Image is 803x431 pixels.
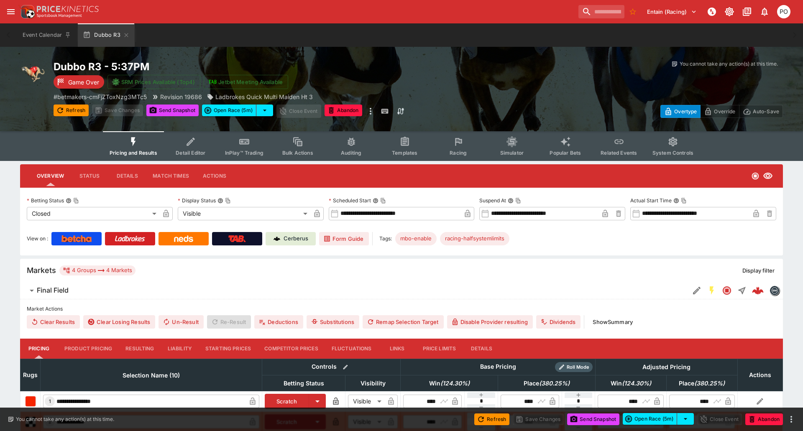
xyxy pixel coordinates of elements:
[78,23,134,47] button: Dubbo R3
[119,339,161,359] button: Resulting
[420,378,479,388] span: Win(124.30%)
[225,198,231,204] button: Copy To Clipboard
[110,150,157,156] span: Pricing and Results
[737,359,783,391] th: Actions
[20,339,58,359] button: Pricing
[775,3,793,21] button: Philip OConnor
[714,107,735,116] p: Override
[500,150,524,156] span: Simulator
[601,378,660,388] span: Win(124.30%)
[677,413,694,425] button: select merge strategy
[673,198,679,204] button: Actual Start TimeCopy To Clipboard
[18,3,35,20] img: PriceKinetics Logo
[474,413,509,425] button: Refresh
[539,378,570,388] em: ( 380.25 %)
[536,315,581,329] button: Dividends
[416,339,463,359] button: Price Limits
[199,339,258,359] button: Starting Prices
[745,414,783,423] span: Mark an event as closed and abandoned.
[225,150,263,156] span: InPlay™ Trading
[71,166,108,186] button: Status
[737,264,780,277] button: Display filter
[27,315,80,329] button: Clear Results
[719,283,734,298] button: Closed
[207,315,251,329] span: Re-Result
[622,378,651,388] em: ( 124.30 %)
[440,235,509,243] span: racing-halfsystemlimits
[256,105,273,116] button: select merge strategy
[174,235,193,242] img: Neds
[601,150,637,156] span: Related Events
[660,105,783,118] div: Start From
[27,265,56,275] h5: Markets
[757,4,772,19] button: Notifications
[689,283,704,298] button: Edit Detail
[215,92,313,101] p: Ladbrokes Quick Multi Maiden Ht 3
[37,6,99,12] img: PriceKinetics
[751,172,760,180] svg: Closed
[160,92,202,101] p: Revision 19686
[37,14,82,18] img: Sportsbook Management
[204,75,288,89] button: Jetbet Meeting Available
[54,105,89,116] button: Refresh
[27,232,48,245] label: View on :
[752,285,764,296] div: b50e2b80-645e-4c48-87d5-00e806c4332d
[479,197,506,204] p: Suspend At
[777,5,790,18] div: Philip OConnor
[103,131,700,161] div: Event type filters
[508,198,514,204] button: Suspend AtCopy To Clipboard
[366,105,376,118] button: more
[380,198,386,204] button: Copy To Clipboard
[217,198,223,204] button: Display StatusCopy To Clipboard
[274,378,333,388] span: Betting Status
[555,362,593,372] div: Show/hide Price Roll mode configuration.
[176,150,205,156] span: Detail Editor
[363,315,444,329] button: Remap Selection Target
[550,150,581,156] span: Popular Bets
[739,4,754,19] button: Documentation
[161,339,199,359] button: Liability
[379,232,392,245] label: Tags:
[262,359,401,375] th: Controls
[515,198,521,204] button: Copy To Clipboard
[514,378,579,388] span: Place(380.25%)
[578,5,624,18] input: search
[108,166,146,186] button: Details
[202,105,273,116] div: split button
[341,150,361,156] span: Auditing
[770,286,779,295] img: betmakers
[258,339,325,359] button: Competitor Prices
[282,150,313,156] span: Bulk Actions
[3,4,18,19] button: open drawer
[670,378,734,388] span: Place(380.25%)
[61,235,92,242] img: Betcha
[58,339,119,359] button: Product Pricing
[681,198,687,204] button: Copy To Clipboard
[440,378,470,388] em: ( 124.30 %)
[340,362,351,372] button: Bulk edit
[107,75,200,89] button: SRM Prices Available (Top4)
[734,283,749,298] button: Straight
[722,286,732,296] svg: Closed
[563,364,593,371] span: Roll Mode
[704,283,719,298] button: SGM Enabled
[254,315,303,329] button: Deductions
[18,23,76,47] button: Event Calendar
[266,232,316,245] a: Cerberus
[159,315,203,329] button: Un-Result
[325,339,378,359] button: Fluctuations
[567,413,619,425] button: Send Snapshot
[66,198,72,204] button: Betting StatusCopy To Clipboard
[63,265,132,275] div: 4 Groups 4 Markets
[47,398,53,404] span: 1
[146,105,199,116] button: Send Snapshot
[207,92,313,101] div: Ladbrokes Quick Multi Maiden Ht 3
[228,235,246,242] img: TabNZ
[373,198,378,204] button: Scheduled StartCopy To Clipboard
[54,92,147,101] p: Copy To Clipboard
[265,394,309,409] button: Scratch
[178,197,216,204] p: Display Status
[16,416,114,423] p: You cannot take any action(s) at this time.
[626,5,639,18] button: No Bookmarks
[54,60,418,73] h2: Copy To Clipboard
